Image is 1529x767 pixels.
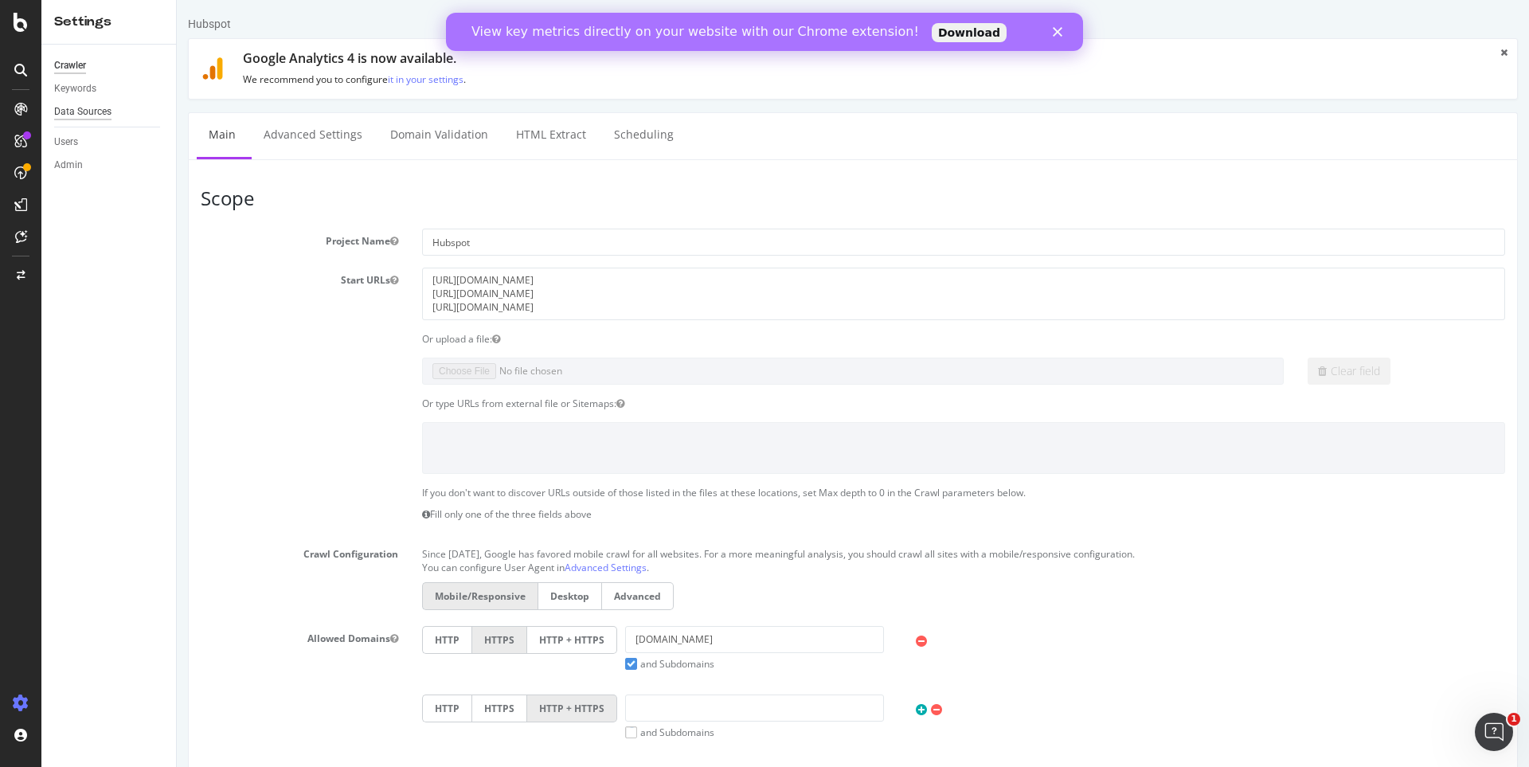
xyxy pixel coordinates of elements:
iframe: Intercom live chat bannière [446,13,1083,51]
button: Start URLs [213,273,221,287]
label: Crawl Configuration [12,542,233,561]
p: Since [DATE], Google has favored mobile crawl for all websites. For a more meaningful analysis, y... [245,542,1328,561]
div: Data Sources [54,104,111,120]
div: Fermer [607,14,623,24]
p: You can configure User Agent in . [245,561,1328,574]
a: Users [54,134,165,151]
a: Domain Validation [201,113,323,157]
p: Fill only one of the three fields above [245,507,1328,521]
a: Data Sources [54,104,165,120]
a: Advanced Settings [75,113,197,157]
label: HTTP [245,695,295,722]
a: Scheduling [425,113,509,157]
label: Mobile/Responsive [245,582,361,610]
label: HTTP + HTTPS [350,626,440,654]
button: Allowed Domains [213,632,221,645]
label: HTTP + HTTPS [350,695,440,722]
div: Admin [54,157,83,174]
a: Advanced Settings [388,561,470,574]
a: Admin [54,157,165,174]
div: Hubspot [11,16,54,32]
label: Allowed Domains [12,626,233,645]
a: Keywords [54,80,165,97]
button: Project Name [213,234,221,248]
label: HTTPS [295,695,350,722]
img: ga4.9118ffdc1441.svg [25,57,47,80]
a: it in your settings [211,72,287,86]
div: Users [54,134,78,151]
div: Crawler [54,57,86,74]
a: HTML Extract [327,113,421,157]
div: Keywords [54,80,96,97]
span: 1 [1507,713,1520,726]
label: Desktop [361,582,425,610]
div: Or upload a file: [233,332,1340,346]
textarea: [URL][DOMAIN_NAME] [URL][DOMAIN_NAME] [URL][DOMAIN_NAME] [245,268,1328,319]
div: Or type URLs from external file or Sitemaps: [233,397,1340,410]
label: HTTP [245,626,295,654]
h1: Google Analytics 4 is now available. [66,52,1304,66]
p: If you don't want to discover URLs outside of those listed in the files at these locations, set M... [245,486,1328,499]
a: Main [20,113,71,157]
label: and Subdomains [448,726,538,739]
label: HTTPS [295,626,350,654]
div: Settings [54,13,163,31]
a: Crawler [54,57,165,74]
h3: Scope [24,188,1328,209]
label: Start URLs [12,268,233,287]
p: We recommend you to configure . [66,72,1304,86]
label: Project Name [12,229,233,248]
iframe: Intercom live chat [1475,713,1513,751]
label: Advanced [425,582,497,610]
label: and Subdomains [448,657,538,671]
